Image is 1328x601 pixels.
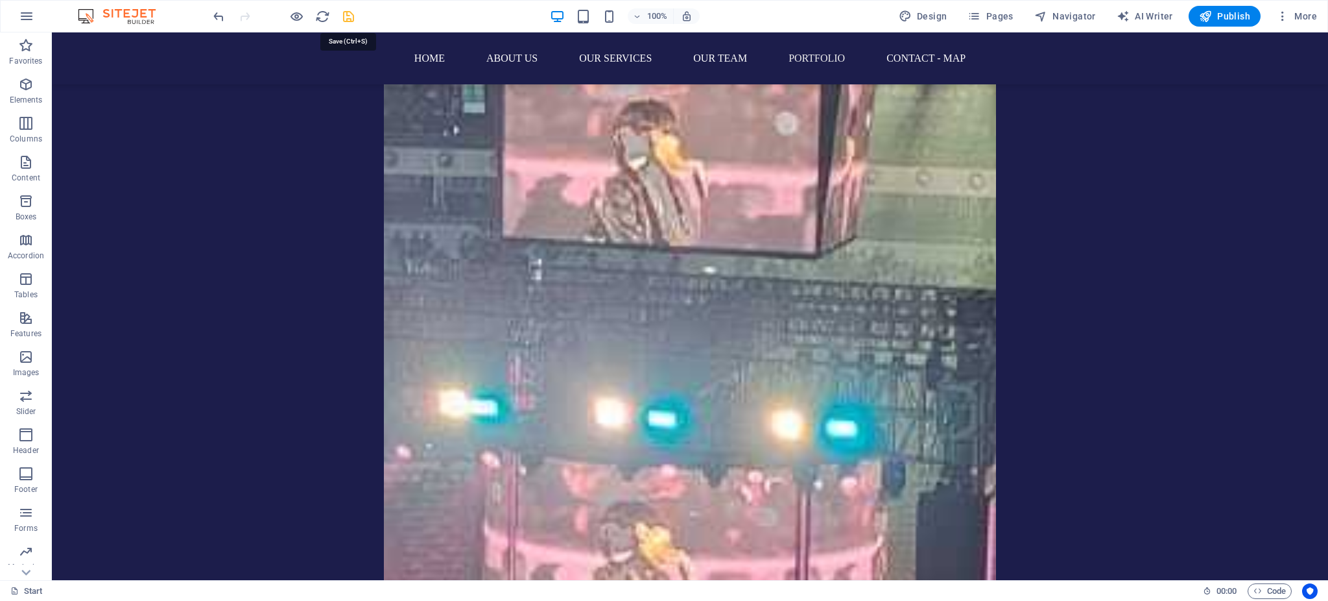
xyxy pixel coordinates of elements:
button: Publish [1189,6,1261,27]
i: Reload page [315,9,330,24]
i: Undo: Change slider images (Ctrl+Z) [211,9,226,24]
span: Publish [1199,10,1250,23]
button: Pages [962,6,1018,27]
span: Pages [967,10,1013,23]
p: Tables [14,289,38,300]
p: Forms [14,523,38,534]
button: reload [314,8,330,24]
span: 00 00 [1216,583,1237,599]
p: Features [10,328,41,339]
div: Design (Ctrl+Alt+Y) [894,6,953,27]
p: Footer [14,484,38,495]
button: save [340,8,356,24]
p: Elements [10,95,43,105]
button: Click here to leave preview mode and continue editing [289,8,304,24]
span: AI Writer [1117,10,1173,23]
h6: 100% [647,8,668,24]
span: Code [1253,583,1286,599]
button: undo [211,8,226,24]
button: AI Writer [1111,6,1178,27]
p: Boxes [16,212,37,222]
button: Usercentrics [1302,583,1318,599]
a: Click to cancel selection. Double-click to open Pages [10,583,43,599]
span: : [1226,586,1227,596]
span: More [1276,10,1317,23]
p: Accordion [8,251,44,261]
button: 100% [628,8,674,24]
span: Navigator [1034,10,1096,23]
span: Design [899,10,947,23]
h6: Session time [1203,583,1237,599]
img: Editor Logo [75,8,172,24]
p: Content [12,173,40,183]
p: Marketing [8,562,43,572]
button: Design [894,6,953,27]
button: Code [1248,583,1292,599]
p: Images [13,367,40,378]
i: On resize automatically adjust zoom level to fit chosen device. [681,10,693,22]
button: Navigator [1029,6,1101,27]
button: More [1271,6,1322,27]
p: Columns [10,134,42,144]
p: Header [13,445,39,456]
p: Favorites [9,56,42,66]
p: Slider [16,406,36,417]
